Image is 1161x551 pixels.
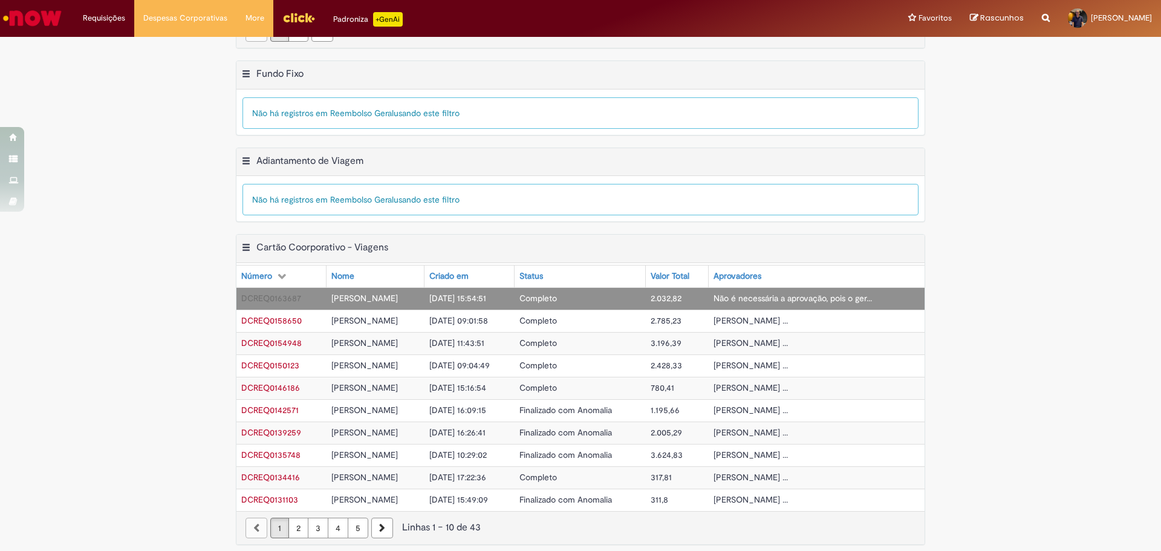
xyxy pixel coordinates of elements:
[282,8,315,27] img: click_logo_yellow_360x200.png
[241,427,301,438] span: DCREQ0139259
[394,194,460,205] span: usando este filtro
[241,293,301,304] span: DCREQ0163687
[519,449,612,460] span: Finalizado com Anomalia
[241,494,298,505] span: DCREQ0131103
[429,494,488,505] span: [DATE] 15:49:09
[394,108,460,119] span: usando este filtro
[651,472,672,483] span: 317,81
[241,360,299,371] span: DCREQ0150123
[651,270,689,282] div: Valor Total
[373,12,403,27] p: +GenAi
[331,360,398,371] span: [PERSON_NAME]
[429,382,486,393] span: [DATE] 15:16:54
[331,427,398,438] span: [PERSON_NAME]
[429,360,490,371] span: [DATE] 09:04:49
[714,405,788,416] span: [PERSON_NAME] ...
[519,427,612,438] span: Finalizado com Anomalia
[241,68,251,83] button: Fundo Fixo Menu de contexto
[714,449,788,460] span: [PERSON_NAME] ...
[241,155,251,171] button: Adiantamento de Viagem Menu de contexto
[980,12,1024,24] span: Rascunhos
[651,382,674,393] span: 780,41
[651,405,680,416] span: 1.195,66
[241,337,302,348] a: Abrir Registro: DCREQ0154948
[242,184,919,215] div: Não há registros em Reembolso Geral
[333,12,403,27] div: Padroniza
[714,494,788,505] span: [PERSON_NAME] ...
[83,12,125,24] span: Requisições
[241,382,300,393] a: Abrir Registro: DCREQ0146186
[519,494,612,505] span: Finalizado com Anomalia
[519,472,557,483] span: Completo
[714,427,788,438] span: [PERSON_NAME] ...
[241,494,298,505] a: Abrir Registro: DCREQ0131103
[331,293,398,304] span: [PERSON_NAME]
[241,449,301,460] span: DCREQ0135748
[241,315,302,326] span: DCREQ0158650
[970,13,1024,24] a: Rascunhos
[241,337,302,348] span: DCREQ0154948
[241,382,300,393] span: DCREQ0146186
[331,382,398,393] span: [PERSON_NAME]
[1,6,63,30] img: ServiceNow
[651,360,682,371] span: 2.428,33
[519,382,557,393] span: Completo
[371,518,393,538] a: Próxima página
[714,360,788,371] span: [PERSON_NAME] ...
[331,494,398,505] span: [PERSON_NAME]
[246,12,264,24] span: More
[651,494,668,505] span: 311,8
[241,405,299,416] span: DCREQ0142571
[348,518,368,538] a: Página 5
[328,518,348,538] a: Página 4
[714,293,872,304] span: Não é necessária a aprovação, pois o ger...
[288,518,308,538] a: Página 2
[714,382,788,393] span: [PERSON_NAME] ...
[429,293,486,304] span: [DATE] 15:54:51
[241,360,299,371] a: Abrir Registro: DCREQ0150123
[714,315,788,326] span: [PERSON_NAME] ...
[519,293,557,304] span: Completo
[331,449,398,460] span: [PERSON_NAME]
[651,449,683,460] span: 3.624,83
[519,360,557,371] span: Completo
[256,68,304,80] h2: Fundo Fixo
[241,472,300,483] span: DCREQ0134416
[429,449,487,460] span: [DATE] 10:29:02
[429,405,486,416] span: [DATE] 16:09:15
[143,12,227,24] span: Despesas Corporativas
[919,12,952,24] span: Favoritos
[429,427,486,438] span: [DATE] 16:26:41
[241,241,251,257] button: Cartão Coorporativo - Viagens Menu de contexto
[714,472,788,483] span: [PERSON_NAME] ...
[519,315,557,326] span: Completo
[331,405,398,416] span: [PERSON_NAME]
[331,337,398,348] span: [PERSON_NAME]
[236,511,925,544] nav: paginação
[308,518,328,538] a: Página 3
[246,521,915,535] div: Linhas 1 − 10 de 43
[519,270,543,282] div: Status
[429,337,484,348] span: [DATE] 11:43:51
[651,337,681,348] span: 3.196,39
[241,449,301,460] a: Abrir Registro: DCREQ0135748
[241,472,300,483] a: Abrir Registro: DCREQ0134416
[651,427,682,438] span: 2.005,29
[714,270,761,282] div: Aprovadores
[241,405,299,416] a: Abrir Registro: DCREQ0142571
[242,97,919,129] div: Não há registros em Reembolso Geral
[331,472,398,483] span: [PERSON_NAME]
[1091,13,1152,23] span: [PERSON_NAME]
[429,472,486,483] span: [DATE] 17:22:36
[270,518,289,538] a: Página 1
[331,315,398,326] span: [PERSON_NAME]
[714,337,788,348] span: [PERSON_NAME] ...
[241,427,301,438] a: Abrir Registro: DCREQ0139259
[651,293,681,304] span: 2.032,82
[429,270,469,282] div: Criado em
[241,293,301,304] a: Abrir Registro: DCREQ0163687
[241,270,272,282] div: Número
[256,155,363,167] h2: Adiantamento de Viagem
[331,270,354,282] div: Nome
[241,315,302,326] a: Abrir Registro: DCREQ0158650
